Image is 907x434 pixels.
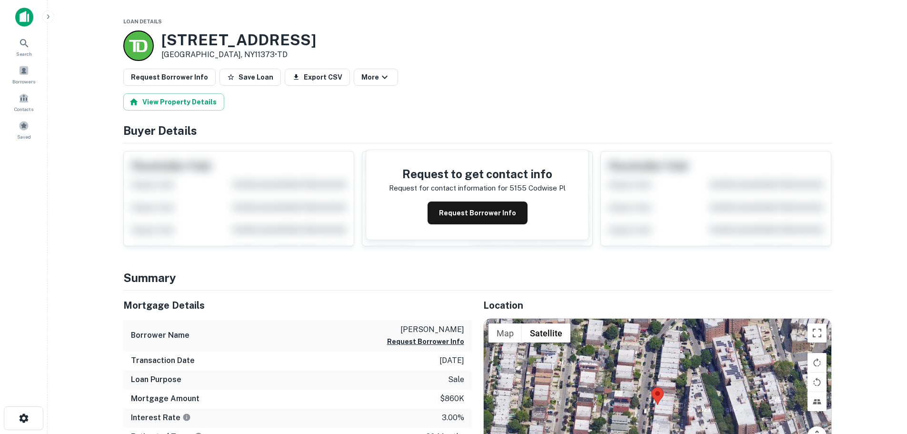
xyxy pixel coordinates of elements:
[17,133,31,141] span: Saved
[807,373,827,392] button: Rotate map counterclockwise
[161,49,316,61] p: [GEOGRAPHIC_DATA], NY11373 •
[15,8,33,27] img: capitalize-icon.png
[440,393,464,404] p: $860k
[16,50,32,58] span: Search
[387,324,464,335] p: [PERSON_NAME]
[131,330,189,341] h6: Borrower Name
[807,392,827,411] button: Tilt map
[859,358,907,404] iframe: Chat Widget
[807,353,827,372] button: Rotate map clockwise
[439,355,464,366] p: [DATE]
[488,323,522,343] button: Show street map
[123,298,472,313] h5: Mortgage Details
[807,323,827,343] button: Toggle fullscreen view
[3,89,45,115] a: Contacts
[12,78,35,85] span: Borrowers
[428,202,528,224] button: Request Borrower Info
[387,336,464,347] button: Request Borrower Info
[509,182,566,194] p: 5155 codwise pl
[3,61,45,87] a: Borrowers
[448,374,464,385] p: sale
[14,105,33,113] span: Contacts
[522,323,570,343] button: Show satellite imagery
[277,50,288,59] a: TD
[354,69,398,86] button: More
[123,69,216,86] button: Request Borrower Info
[3,34,45,60] a: Search
[483,298,832,313] h5: Location
[389,165,566,182] h4: Request to get contact info
[182,413,191,422] svg: The interest rates displayed on the website are for informational purposes only and may be report...
[131,355,195,366] h6: Transaction Date
[3,117,45,142] a: Saved
[442,412,464,424] p: 3.00%
[123,269,832,286] h4: Summary
[161,31,316,49] h3: [STREET_ADDRESS]
[123,122,832,139] h4: Buyer Details
[219,69,281,86] button: Save Loan
[131,374,181,385] h6: Loan Purpose
[131,412,191,424] h6: Interest Rate
[131,393,199,404] h6: Mortgage Amount
[285,69,350,86] button: Export CSV
[123,19,162,24] span: Loan Details
[389,182,508,194] p: Request for contact information for
[123,93,224,111] button: View Property Details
